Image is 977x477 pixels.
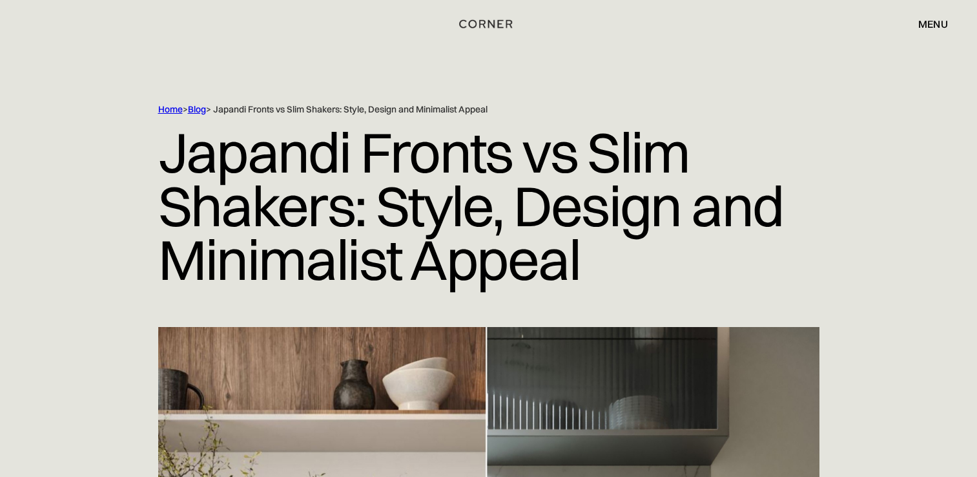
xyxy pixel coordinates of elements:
a: Home [158,103,183,115]
div: menu [918,19,948,29]
h1: Japandi Fronts vs Slim Shakers: Style, Design and Minimalist Appeal [158,116,819,296]
a: Blog [188,103,206,115]
a: home [453,16,524,32]
div: menu [905,13,948,35]
div: > > Japandi Fronts vs Slim Shakers: Style, Design and Minimalist Appeal [158,103,765,116]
